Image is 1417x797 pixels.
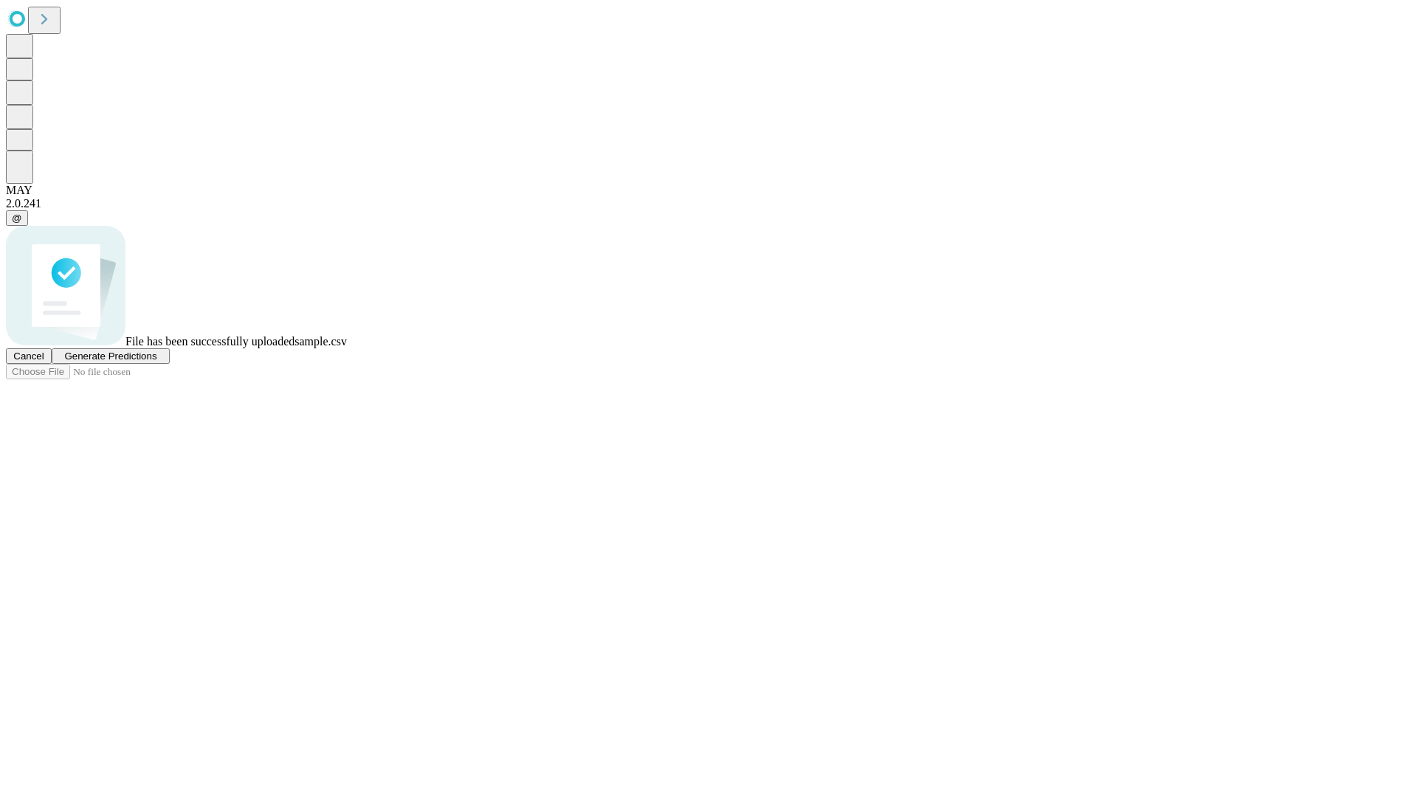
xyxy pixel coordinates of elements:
div: MAY [6,184,1411,197]
span: Cancel [13,351,44,362]
div: 2.0.241 [6,197,1411,210]
span: sample.csv [294,335,347,348]
span: File has been successfully uploaded [125,335,294,348]
button: Generate Predictions [52,348,170,364]
span: Generate Predictions [64,351,156,362]
span: @ [12,213,22,224]
button: Cancel [6,348,52,364]
button: @ [6,210,28,226]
